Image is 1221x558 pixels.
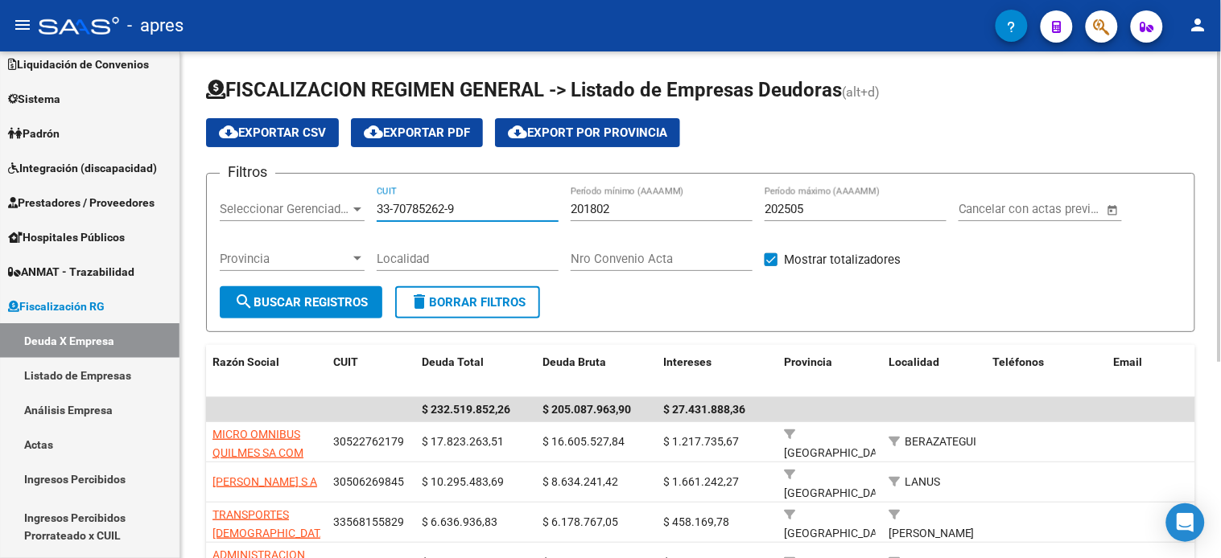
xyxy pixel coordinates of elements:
[212,355,279,368] span: Razón Social
[778,345,882,398] datatable-header-cell: Provincia
[13,15,32,35] mat-icon: menu
[542,475,618,488] span: $ 8.634.241,42
[212,428,303,478] span: MICRO OMNIBUS QUILMES SA COM IND Y FINANC
[8,159,157,177] span: Integración (discapacidad)
[212,508,330,558] span: TRANSPORTES [DEMOGRAPHIC_DATA][PERSON_NAME] S. A.
[495,118,680,147] button: Export por Provincia
[234,295,368,310] span: Buscar Registros
[663,355,712,368] span: Intereses
[8,297,105,315] span: Fiscalización RG
[8,90,60,108] span: Sistema
[422,515,497,528] span: $ 6.636.936,83
[784,250,901,269] span: Mostrar totalizadores
[422,403,510,416] span: $ 232.519.852,26
[234,292,254,311] mat-icon: search
[536,345,657,398] datatable-header-cell: Deuda Bruta
[663,435,739,448] span: $ 1.217.735,67
[784,527,893,540] span: [GEOGRAPHIC_DATA]
[410,295,526,310] span: Borrar Filtros
[206,345,327,398] datatable-header-cell: Razón Social
[8,125,60,142] span: Padrón
[219,125,326,140] span: Exportar CSV
[905,435,977,448] span: BERAZATEGUI
[333,435,404,448] span: 30522762179
[889,355,939,368] span: Localidad
[784,446,893,459] span: [GEOGRAPHIC_DATA]
[220,286,382,318] button: Buscar Registros
[987,345,1108,398] datatable-header-cell: Teléfonos
[333,515,404,528] span: 33568155829
[220,252,350,266] span: Provincia
[364,125,470,140] span: Exportar PDF
[220,161,275,183] h3: Filtros
[542,515,618,528] span: $ 6.178.767,05
[1166,503,1205,542] div: Open Intercom Messenger
[333,355,358,368] span: CUIT
[8,228,125,246] span: Hospitales Públicos
[905,475,940,488] span: LANUS
[127,8,184,43] span: - apres
[542,435,625,448] span: $ 16.605.527,84
[542,403,631,416] span: $ 205.087.963,90
[1103,201,1122,220] button: Open calendar
[663,475,739,488] span: $ 1.661.242,27
[364,122,383,142] mat-icon: cloud_download
[889,527,975,540] span: [PERSON_NAME]
[415,345,536,398] datatable-header-cell: Deuda Total
[351,118,483,147] button: Exportar PDF
[882,345,987,398] datatable-header-cell: Localidad
[212,475,317,488] span: [PERSON_NAME] S A
[395,286,540,318] button: Borrar Filtros
[422,475,504,488] span: $ 10.295.483,69
[206,79,842,101] span: FISCALIZACION REGIMEN GENERAL -> Listado de Empresas Deudoras
[508,122,527,142] mat-icon: cloud_download
[8,55,149,73] span: Liquidación de Convenios
[220,202,350,216] span: Seleccionar Gerenciador
[842,84,880,100] span: (alt+d)
[206,118,339,147] button: Exportar CSV
[1114,355,1143,368] span: Email
[657,345,778,398] datatable-header-cell: Intereses
[663,515,729,528] span: $ 458.169,78
[422,355,484,368] span: Deuda Total
[219,122,238,142] mat-icon: cloud_download
[784,486,893,499] span: [GEOGRAPHIC_DATA]
[993,355,1045,368] span: Teléfonos
[333,475,404,488] span: 30506269845
[8,263,134,281] span: ANMAT - Trazabilidad
[422,435,504,448] span: $ 17.823.263,51
[8,194,155,211] span: Prestadores / Proveedores
[542,355,606,368] span: Deuda Bruta
[1189,15,1208,35] mat-icon: person
[410,292,429,311] mat-icon: delete
[327,345,415,398] datatable-header-cell: CUIT
[508,125,667,140] span: Export por Provincia
[663,403,745,416] span: $ 27.431.888,36
[784,355,832,368] span: Provincia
